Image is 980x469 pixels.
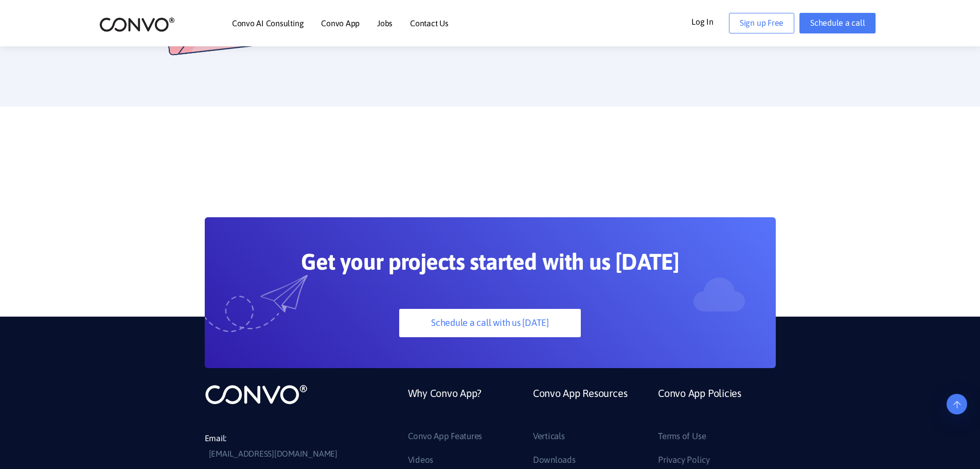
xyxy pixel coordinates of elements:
a: Sign up Free [729,13,794,33]
h2: Get your projects started with us [DATE] [254,248,727,283]
a: Schedule a call [799,13,876,33]
a: Convo AI Consulting [232,19,304,27]
a: Schedule a call with us [DATE] [399,309,581,337]
li: Email: [205,431,359,462]
a: Convo App Features [408,428,483,445]
img: logo_not_found [205,384,308,405]
a: Downloads [533,452,576,468]
a: Jobs [377,19,393,27]
a: Log In [691,13,729,29]
img: logo_2.png [99,16,175,32]
a: Videos [408,452,434,468]
a: Convo App Policies [658,384,741,428]
a: Terms of Use [658,428,706,445]
a: Convo App [321,19,360,27]
a: Verticals [533,428,565,445]
a: Privacy Policy [658,452,710,468]
a: Convo App Resources [533,384,627,428]
a: [EMAIL_ADDRESS][DOMAIN_NAME] [209,446,337,462]
a: Why Convo App? [408,384,482,428]
a: Contact Us [410,19,449,27]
